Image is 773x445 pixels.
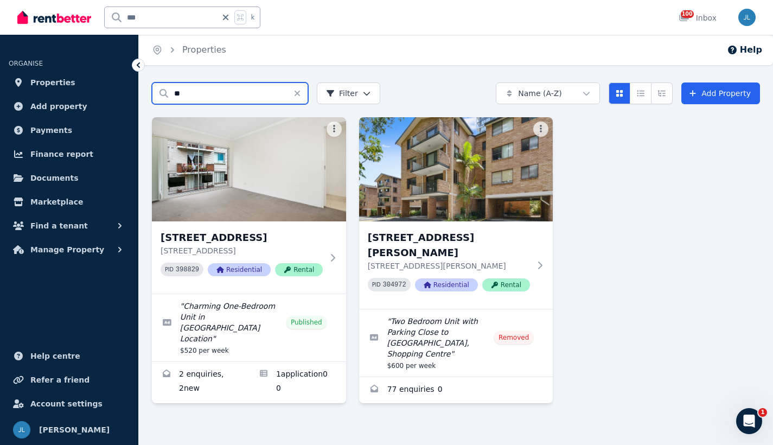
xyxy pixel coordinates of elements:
img: Joanne Lau [738,9,756,26]
span: Rental [275,263,323,276]
span: Documents [30,171,79,185]
button: More options [327,122,342,137]
span: [PERSON_NAME] [39,423,110,436]
span: Name (A-Z) [518,88,562,99]
span: Filter [326,88,358,99]
a: Payments [9,119,130,141]
span: Help centre [30,349,80,363]
span: Manage Property [30,243,104,256]
button: Card view [609,82,630,104]
span: Residential [208,263,271,276]
span: Properties [30,76,75,89]
div: Inbox [679,12,717,23]
span: Find a tenant [30,219,88,232]
a: Applications for 8/1 Meadow Cres, Meadowbank [249,362,346,402]
h3: [STREET_ADDRESS] [161,230,323,245]
a: Documents [9,167,130,189]
a: Add Property [681,82,760,104]
span: 1 [758,408,767,417]
nav: Breadcrumb [139,35,239,65]
a: Properties [182,44,226,55]
p: [STREET_ADDRESS] [161,245,323,256]
img: RentBetter [17,9,91,26]
a: Marketplace [9,191,130,213]
iframe: Intercom live chat [736,408,762,434]
img: Joanne Lau [13,421,30,438]
span: 100 [681,10,694,18]
small: PID [165,266,174,272]
span: Finance report [30,148,93,161]
h3: [STREET_ADDRESS][PERSON_NAME] [368,230,530,260]
p: [STREET_ADDRESS][PERSON_NAME] [368,260,530,271]
a: Properties [9,72,130,93]
span: Payments [30,124,72,137]
button: Clear search [293,82,308,104]
a: Finance report [9,143,130,165]
span: Rental [482,278,530,291]
a: Account settings [9,393,130,415]
span: Residential [415,278,478,291]
a: Help centre [9,345,130,367]
button: More options [533,122,548,137]
span: ORGANISE [9,60,43,67]
button: Compact list view [630,82,651,104]
span: Account settings [30,397,103,410]
span: k [251,13,254,22]
img: 8/1 Meadow Cres, Meadowbank [152,117,346,221]
code: 304972 [383,281,406,289]
a: 14/116-118 Herring Road, Macquarie Park[STREET_ADDRESS][PERSON_NAME][STREET_ADDRESS][PERSON_NAME]... [359,117,553,309]
span: Add property [30,100,87,113]
button: Expanded list view [651,82,673,104]
button: Manage Property [9,239,130,260]
a: 8/1 Meadow Cres, Meadowbank[STREET_ADDRESS][STREET_ADDRESS]PID 398829ResidentialRental [152,117,346,294]
a: Refer a friend [9,369,130,391]
a: Edit listing: Two Bedroom Unit with Parking Close to Macqurie University, Shopping Centre [359,309,553,377]
a: Enquiries for 14/116-118 Herring Road, Macquarie Park [359,377,553,403]
img: 14/116-118 Herring Road, Macquarie Park [359,117,553,221]
button: Find a tenant [9,215,130,237]
button: Help [727,43,762,56]
button: Name (A-Z) [496,82,600,104]
a: Enquiries for 8/1 Meadow Cres, Meadowbank [152,362,249,402]
a: Edit listing: Charming One-Bedroom Unit in Prime Meadowbank Location [152,294,346,361]
a: Add property [9,96,130,117]
button: Filter [317,82,380,104]
span: Marketplace [30,195,83,208]
code: 398829 [176,266,199,274]
span: Refer a friend [30,373,90,386]
div: View options [609,82,673,104]
small: PID [372,282,381,288]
